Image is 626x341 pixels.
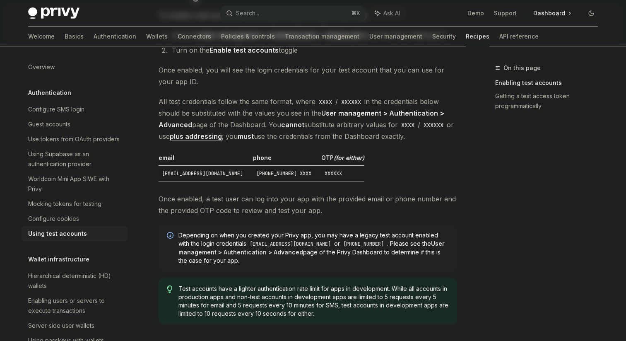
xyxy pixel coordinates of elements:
span: Depending on when you created your Privy app, you may have a legacy test account enabled with the... [178,231,449,265]
span: On this page [503,63,541,73]
div: Hierarchical deterministic (HD) wallets [28,271,123,291]
code: [PHONE_NUMBER] XXXX [253,169,315,178]
span: Test accounts have a lighter authentication rate limit for apps in development. While all account... [178,285,449,318]
code: [EMAIL_ADDRESS][DOMAIN_NAME] [246,240,334,248]
a: Enabling test accounts [495,76,604,89]
div: Server-side user wallets [28,321,94,331]
th: OTP [318,154,364,166]
a: Guest accounts [22,117,128,132]
a: Wallets [146,27,168,46]
div: Search... [236,8,259,18]
div: Using Supabase as an authentication provider [28,149,123,169]
div: Use tokens from OAuth providers [28,134,120,144]
span: ⌘ K [352,10,360,17]
a: Recipes [466,27,489,46]
strong: Enable test accounts [209,46,279,54]
code: XXXXXX [338,97,364,106]
div: Overview [28,62,55,72]
a: User management [369,27,422,46]
code: XXXXXX [420,121,447,130]
a: Getting a test access token programmatically [495,89,604,113]
a: Basics [65,27,84,46]
strong: must [238,132,254,140]
div: Worldcoin Mini App SIWE with Privy [28,174,123,194]
a: API reference [499,27,539,46]
div: Using test accounts [28,229,87,239]
button: Search...⌘K [220,6,365,21]
button: Ask AI [369,6,406,21]
svg: Tip [167,285,173,293]
a: Hierarchical deterministic (HD) wallets [22,268,128,293]
button: Toggle dark mode [585,7,598,20]
div: Mocking tokens for testing [28,199,101,209]
a: Worldcoin Mini App SIWE with Privy [22,172,128,196]
code: [EMAIL_ADDRESS][DOMAIN_NAME] [159,169,246,178]
code: XXXX [398,121,418,130]
a: Using Supabase as an authentication provider [22,147,128,172]
a: Connectors [178,27,211,46]
a: Welcome [28,27,55,46]
a: Use tokens from OAuth providers [22,132,128,147]
a: Configure SMS login [22,102,128,117]
div: Configure cookies [28,214,79,224]
span: Once enabled, a test user can log into your app with the provided email or phone number and the p... [159,193,457,216]
a: Policies & controls [221,27,275,46]
svg: Info [167,232,175,240]
h5: Authentication [28,88,71,98]
span: Once enabled, you will see the login credentials for your test account that you can use for your ... [159,64,457,87]
a: Using test accounts [22,226,128,241]
a: Security [432,27,456,46]
a: Enabling users or servers to execute transactions [22,293,128,318]
div: Configure SMS login [28,104,84,114]
a: Dashboard [527,7,578,20]
code: XXXXXX [321,169,345,178]
div: Enabling users or servers to execute transactions [28,296,123,316]
a: Transaction management [285,27,359,46]
a: Support [494,9,517,17]
a: Configure cookies [22,211,128,226]
a: plus addressing [170,132,222,141]
span: Dashboard [533,9,565,17]
span: Ask AI [383,9,400,17]
a: Server-side user wallets [22,318,128,333]
a: Demo [467,9,484,17]
strong: cannot [281,121,304,129]
li: Turn on the toggle [169,44,457,56]
img: dark logo [28,7,79,19]
code: [PHONE_NUMBER] [340,240,387,248]
a: Overview [22,60,128,75]
em: (for either) [334,154,364,161]
a: Authentication [94,27,136,46]
div: Guest accounts [28,119,70,129]
code: XXXX [315,97,335,106]
span: All test credentials follow the same format, where / in the credentials below should be substitut... [159,96,457,142]
h5: Wallet infrastructure [28,254,89,264]
a: Mocking tokens for testing [22,196,128,211]
th: phone [250,154,318,166]
th: email [159,154,250,166]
